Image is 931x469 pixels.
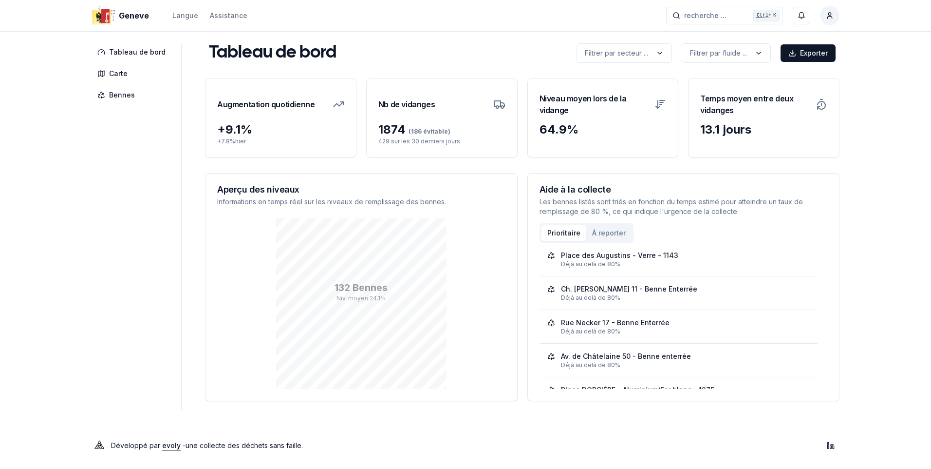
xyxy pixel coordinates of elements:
button: recherche ...Ctrl+K [666,7,783,24]
span: Carte [109,69,128,78]
h3: Temps moyen entre deux vidanges [700,91,810,118]
h3: Nb de vidanges [378,91,435,118]
h3: Niveau moyen lors de la vidange [540,91,649,118]
div: Ch. [PERSON_NAME] 11 - Benne Enterrée [561,284,697,294]
div: Rue Necker 17 - Benne Enterrée [561,318,670,328]
p: + 7.8 % hier [217,137,344,145]
a: Tableau de bord [92,43,175,61]
span: recherche ... [684,11,726,20]
button: label [682,43,771,63]
div: 64.9 % [540,122,667,137]
p: Développé par - une collecte des déchets sans faille . [111,439,303,452]
p: Filtrer par fluide ... [690,48,747,58]
button: À reporter [586,225,632,241]
button: Langue [172,10,198,21]
div: 1874 [378,122,505,137]
img: Evoly Logo [92,438,107,453]
a: Geneve [92,10,153,21]
a: Ch. [PERSON_NAME] 11 - Benne EnterréeDéjà au delà de 80% [547,284,810,302]
div: Déjà au delà de 80% [561,361,810,369]
a: Assistance [210,10,247,21]
div: 13.1 jours [700,122,827,137]
div: Place DORCIÈRE - Aluminium/Fer blanc - 1275 [561,385,714,395]
h1: Tableau de bord [209,43,336,63]
p: Informations en temps réel sur les niveaux de remplissage des bennes. [217,197,505,207]
div: + 9.1 % [217,122,344,137]
button: Prioritaire [541,225,586,241]
span: (186 évitable) [406,128,450,135]
button: Exporter [781,44,836,62]
a: Bennes [92,86,175,104]
p: 429 sur les 30 derniers jours [378,137,505,145]
div: Langue [172,11,198,20]
a: Carte [92,65,175,82]
span: Bennes [109,90,135,100]
img: Geneve Logo [92,4,115,27]
div: Déjà au delà de 80% [561,260,810,268]
p: Filtrer par secteur ... [585,48,648,58]
a: Place des Augustins - Verre - 1143Déjà au delà de 80% [547,251,810,268]
a: Av. de Châtelaine 50 - Benne enterréeDéjà au delà de 80% [547,352,810,369]
h3: Aperçu des niveaux [217,185,505,194]
span: Tableau de bord [109,47,166,57]
a: evoly [162,441,181,449]
div: Av. de Châtelaine 50 - Benne enterrée [561,352,691,361]
button: label [577,43,672,63]
div: Déjà au delà de 80% [561,328,810,335]
h3: Augmentation quotidienne [217,91,315,118]
a: Rue Necker 17 - Benne EnterréeDéjà au delà de 80% [547,318,810,335]
div: Place des Augustins - Verre - 1143 [561,251,678,260]
span: Geneve [119,10,149,21]
p: Les bennes listés sont triés en fonction du temps estimé pour atteindre un taux de remplissage de... [540,197,828,216]
h3: Aide à la collecte [540,185,828,194]
div: Déjà au delà de 80% [561,294,810,302]
a: Place DORCIÈRE - Aluminium/Fer blanc - 1275 [547,385,810,403]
